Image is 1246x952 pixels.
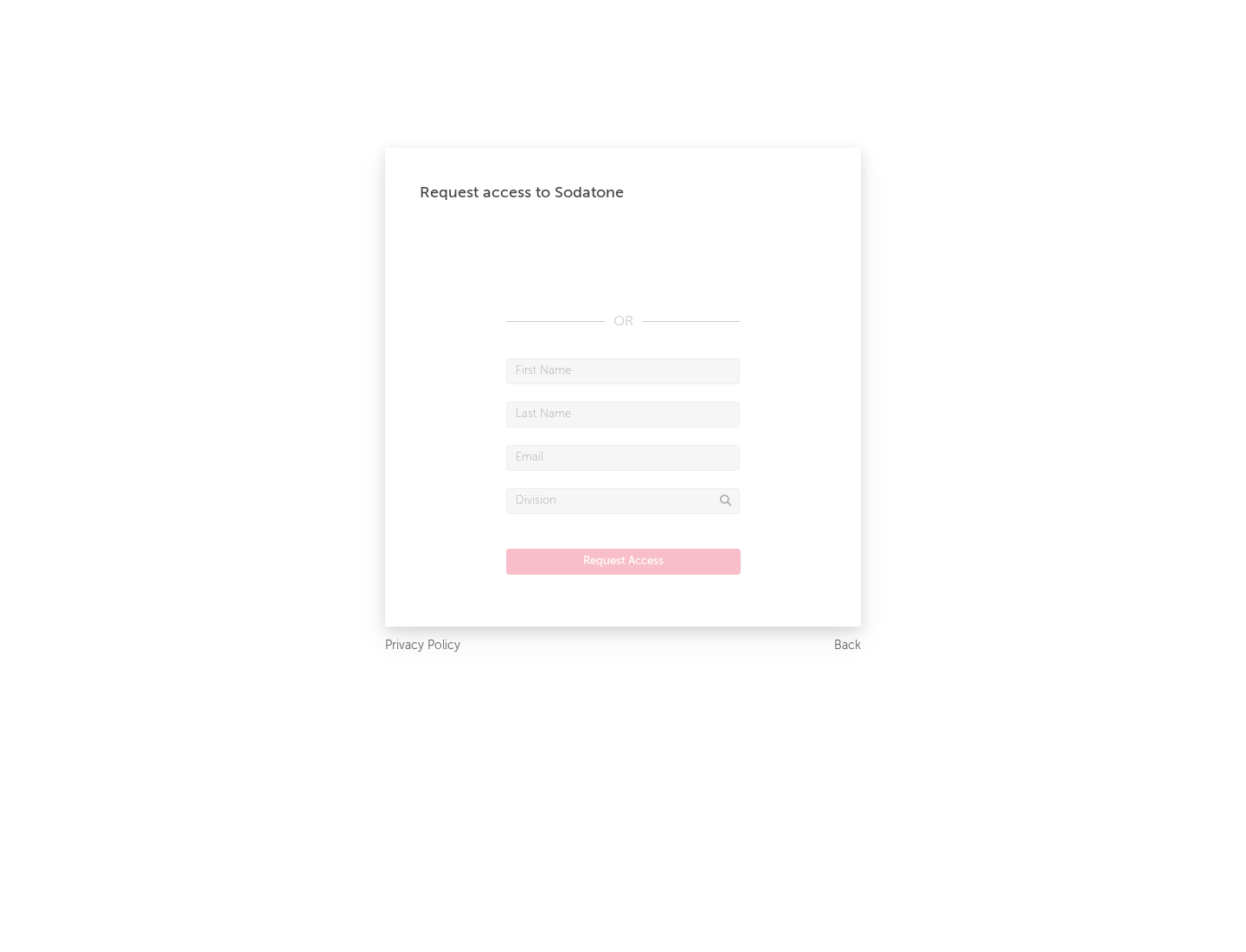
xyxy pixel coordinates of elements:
input: Last Name [506,402,740,428]
input: First Name [506,358,740,384]
div: Request access to Sodatone [420,183,826,203]
a: Back [834,635,861,657]
div: OR [506,312,740,332]
a: Privacy Policy [385,635,460,657]
button: Request Access [506,549,741,575]
input: Division [506,488,740,514]
input: Email [506,445,740,471]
